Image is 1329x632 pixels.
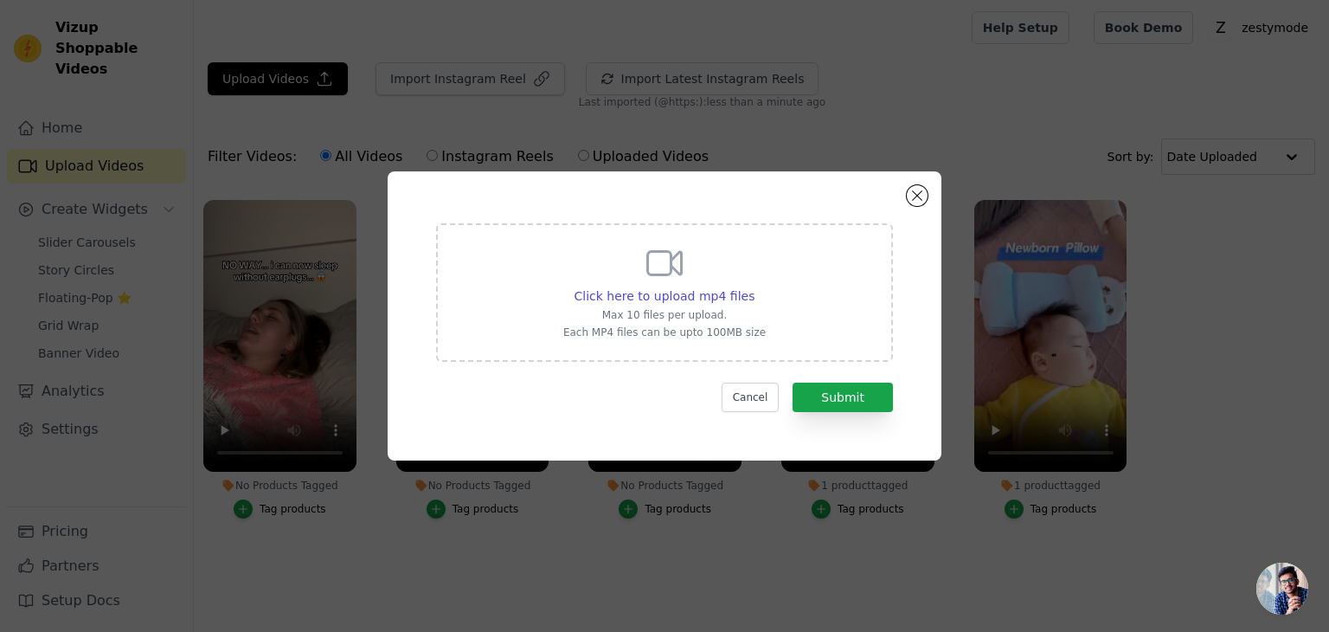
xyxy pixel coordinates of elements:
[793,383,893,412] button: Submit
[575,289,755,303] span: Click here to upload mp4 files
[722,383,780,412] button: Cancel
[563,308,766,322] p: Max 10 files per upload.
[907,185,928,206] button: Close modal
[1256,563,1308,615] div: Open chat
[563,326,766,339] p: Each MP4 files can be upto 100MB size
